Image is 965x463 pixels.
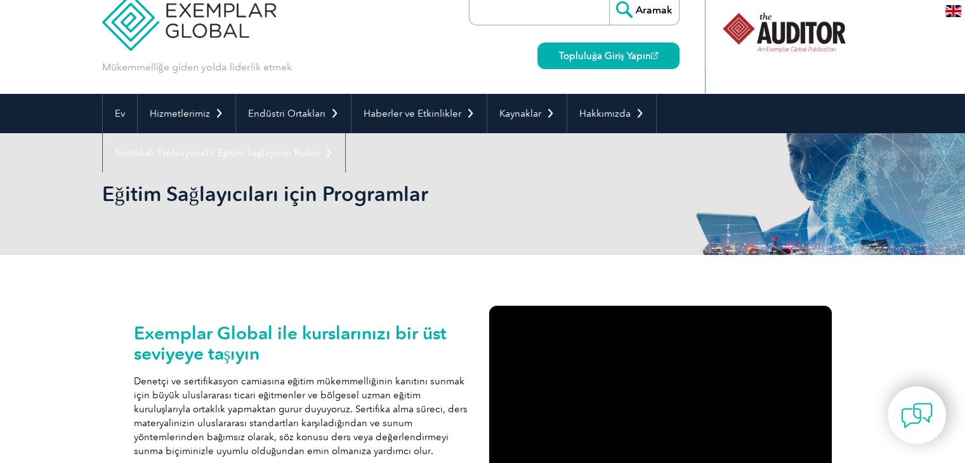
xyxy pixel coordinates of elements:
font: Ev [115,108,125,119]
a: Endüstri Ortakları [236,94,351,133]
a: Hakkımızda [567,94,656,133]
font: Mükemmelliğe giden yolda liderlik etmek [102,61,292,73]
font: Topluluğa Giriş Yapın [559,50,650,62]
font: Hakkımızda [579,108,631,119]
font: Endüstri Ortakları [248,108,325,119]
a: Topluluğa Giriş Yapın [537,42,679,69]
img: open_square.png [651,52,658,59]
font: Hizmetlerimiz [150,108,210,119]
a: Ev [103,94,137,133]
font: Exemplar Global ile kurslarınızı bir üst seviyeye taşıyın [134,322,447,364]
img: en [945,5,961,17]
img: contact-chat.png [901,400,933,431]
font: Haberler ve Etkinlikler [364,108,461,119]
a: Hizmetlerimiz [138,94,235,133]
font: Kaynaklar [499,108,541,119]
a: Sertifikalı Profesyonel / Eğitim Sağlayıcısı Bulun [103,133,345,173]
font: Denetçi ve sertifikasyon camiasına eğitim mükemmelliğinin kanıtını sunmak için büyük uluslararası... [134,375,468,457]
a: Haberler ve Etkinlikler [351,94,487,133]
font: Eğitim Sağlayıcıları için Programlar [102,181,428,206]
a: Kaynaklar [487,94,567,133]
font: Sertifikalı Profesyonel / Eğitim Sağlayıcısı Bulun [115,147,320,159]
